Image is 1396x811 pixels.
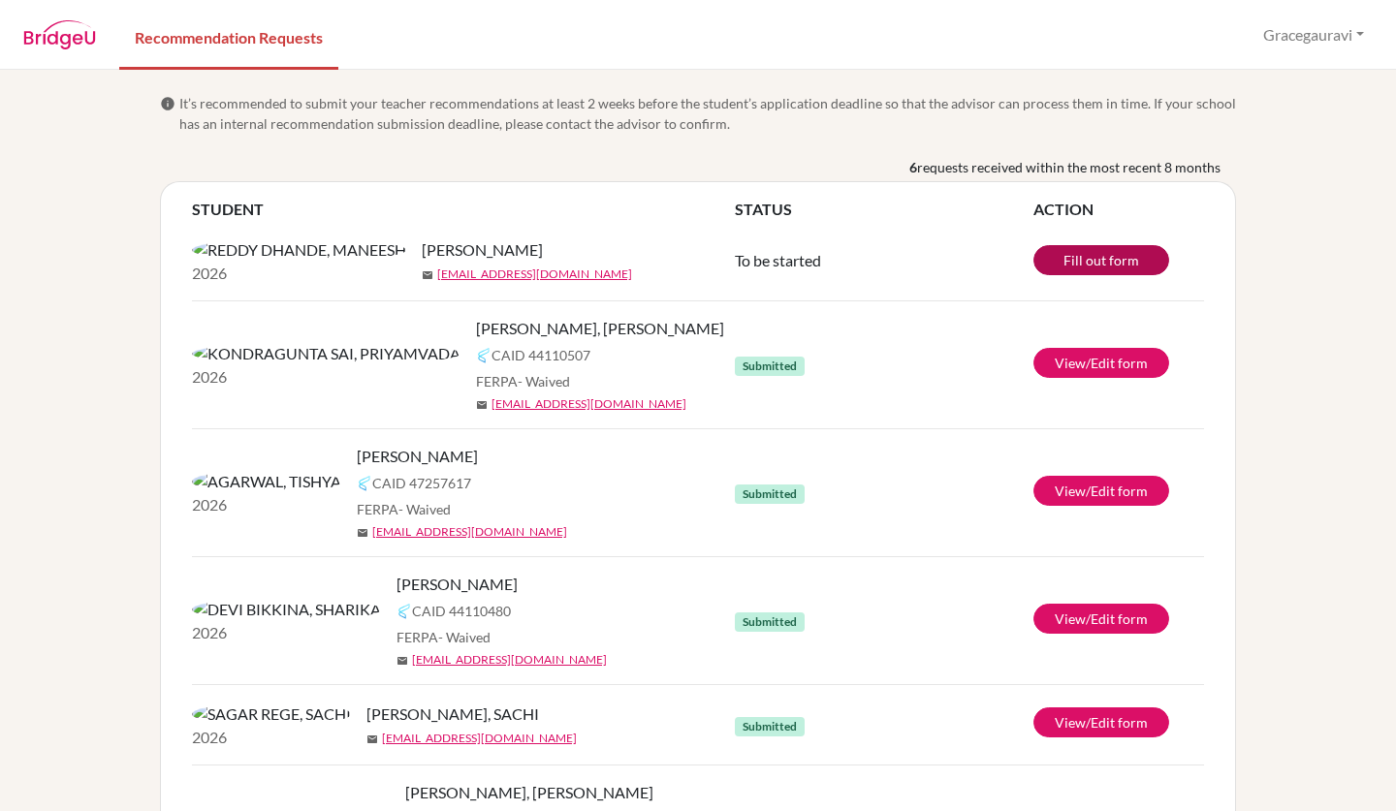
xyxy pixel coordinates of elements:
span: Submitted [735,484,805,504]
a: View/Edit form [1033,707,1169,737]
span: To be started [735,251,821,269]
img: Common App logo [357,476,372,491]
span: requests received within the most recent 8 months [917,157,1221,177]
img: REDDY DHANDE, MANEESH [192,238,406,262]
span: info [160,96,175,111]
span: [PERSON_NAME], [PERSON_NAME] [476,317,724,340]
a: View/Edit form [1033,604,1169,634]
a: View/Edit form [1033,348,1169,378]
a: [EMAIL_ADDRESS][DOMAIN_NAME] [382,730,577,747]
a: [EMAIL_ADDRESS][DOMAIN_NAME] [437,265,632,283]
span: - Waived [398,501,451,517]
span: CAID 47257617 [372,473,471,493]
span: [PERSON_NAME] [397,573,518,596]
th: STUDENT [192,198,735,221]
p: 2026 [192,493,341,516]
a: Fill out form [1033,245,1169,275]
span: CAID 44110507 [492,345,590,365]
p: 2026 [192,621,381,644]
span: mail [397,655,408,667]
span: FERPA [397,627,491,647]
span: [PERSON_NAME] [357,445,478,468]
img: Common App logo [476,348,492,363]
a: [EMAIL_ADDRESS][DOMAIN_NAME] [492,395,686,413]
a: Recommendation Requests [119,3,338,70]
button: Gracegauravi [1254,16,1373,53]
img: Common App logo [397,604,412,619]
span: Submitted [735,717,805,736]
span: mail [476,399,488,411]
p: 2026 [192,262,406,285]
span: Submitted [735,612,805,632]
th: ACTION [1033,198,1204,221]
img: BridgeU logo [23,20,96,49]
a: [EMAIL_ADDRESS][DOMAIN_NAME] [372,523,567,541]
a: [EMAIL_ADDRESS][DOMAIN_NAME] [412,651,607,669]
img: AGARWAL, TISHYA [192,470,341,493]
img: SAGAR REGE, SACHI [192,702,351,726]
span: [PERSON_NAME] [422,238,543,262]
span: [PERSON_NAME], [PERSON_NAME] [405,781,653,804]
span: Submitted [735,357,805,376]
img: KONDRAGUNTA SAI, PRIYAMVADA [192,342,460,365]
span: CAID 44110480 [412,601,511,621]
a: View/Edit form [1033,476,1169,506]
span: FERPA [476,371,570,391]
span: mail [366,733,378,745]
th: STATUS [735,198,1033,221]
span: mail [357,527,368,539]
span: - Waived [438,629,491,645]
img: DEVI BIKKINA, SHARIKA [192,598,381,621]
p: 2026 [192,365,460,389]
b: 6 [909,157,917,177]
span: It’s recommended to submit your teacher recommendations at least 2 weeks before the student’s app... [179,93,1236,134]
p: 2026 [192,726,351,749]
span: - Waived [518,373,570,390]
span: [PERSON_NAME], SACHI [366,702,539,726]
span: mail [422,269,433,281]
span: FERPA [357,499,451,519]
